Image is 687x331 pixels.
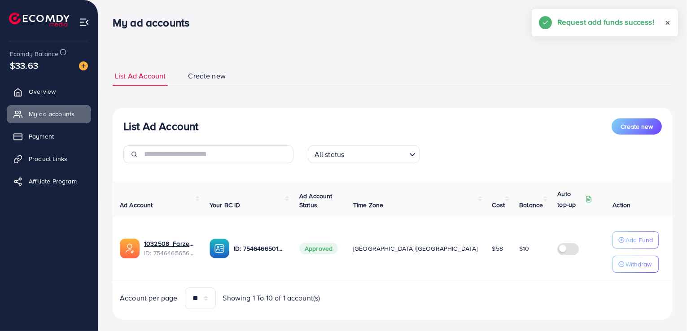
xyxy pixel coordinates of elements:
h3: List Ad Account [123,120,198,133]
iframe: Chat [649,291,680,324]
span: Time Zone [353,200,383,209]
button: Create new [612,118,662,135]
p: Auto top-up [557,188,583,210]
span: $58 [492,244,503,253]
span: Ecomdy Balance [10,49,58,58]
span: Product Links [29,154,67,163]
p: Add Fund [626,235,653,245]
span: My ad accounts [29,109,74,118]
span: Ad Account Status [299,192,333,209]
a: Payment [7,127,91,145]
h3: My ad accounts [113,16,197,29]
h5: Request add funds success! [557,16,654,28]
span: $33.63 [14,50,34,81]
span: Approved [299,243,338,254]
a: Overview [7,83,91,100]
p: Withdraw [626,259,652,270]
img: logo [9,13,70,26]
img: menu [79,17,89,27]
span: Action [613,200,630,209]
a: 1032508_Farzeen_1757048764712 [144,239,195,248]
span: [GEOGRAPHIC_DATA]/[GEOGRAPHIC_DATA] [353,244,478,253]
a: Product Links [7,150,91,168]
span: List Ad Account [115,71,166,81]
span: Account per page [120,293,178,303]
img: ic-ba-acc.ded83a64.svg [210,239,229,258]
span: Create new [621,122,653,131]
a: Affiliate Program [7,172,91,190]
span: Cost [492,200,505,209]
span: ID: 7546465656238227463 [144,248,195,257]
span: Your BC ID [210,200,241,209]
div: Search for option [308,145,420,163]
span: Payment [29,132,54,141]
button: Add Fund [613,231,659,248]
a: My ad accounts [7,105,91,123]
span: Affiliate Program [29,177,77,186]
span: Showing 1 To 10 of 1 account(s) [223,293,320,303]
span: Balance [519,200,543,209]
span: $10 [519,244,529,253]
button: Withdraw [613,256,659,273]
span: Ad Account [120,200,153,209]
input: Search for option [347,146,405,161]
p: ID: 7546466501210669072 [234,243,285,254]
img: ic-ads-acc.e4c84228.svg [120,239,140,258]
span: Create new [188,71,226,81]
div: <span class='underline'>1032508_Farzeen_1757048764712</span></br>7546465656238227463 [144,239,195,257]
span: Overview [29,87,56,96]
img: image [79,61,88,70]
span: All status [313,148,346,161]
